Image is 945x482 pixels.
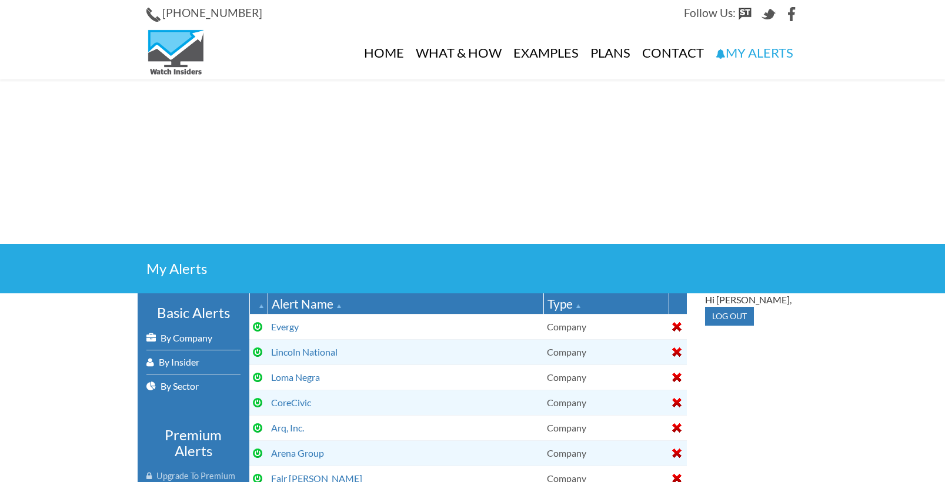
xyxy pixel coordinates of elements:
[358,26,410,79] a: Home
[268,293,543,314] th: Alert Name: Ascending sort applied, activate to apply a descending sort
[585,26,636,79] a: Plans
[705,307,754,326] input: Log out
[146,326,241,350] a: By Company
[785,7,799,21] img: Facebook
[669,293,687,314] th: : No sort applied, activate to apply an ascending sort
[738,7,752,21] img: StockTwits
[543,314,669,339] td: Company
[271,321,299,332] a: Evergy
[146,374,241,398] a: By Sector
[543,339,669,364] td: Company
[705,293,799,307] div: Hi [PERSON_NAME],
[271,371,320,383] a: Loma Negra
[271,422,304,433] a: Arq, Inc.
[146,262,799,276] h2: My Alerts
[547,295,665,312] div: Type
[684,6,736,19] span: Follow Us:
[543,415,669,440] td: Company
[271,346,338,357] a: Lincoln National
[249,293,268,314] th: : Ascending sort applied, activate to apply a descending sort
[272,295,540,312] div: Alert Name
[762,7,776,21] img: Twitter
[271,447,324,458] a: Arena Group
[271,397,311,408] a: CoreCivic
[146,305,241,320] h3: Basic Alerts
[146,427,241,458] h3: Premium Alerts
[507,26,585,79] a: Examples
[543,364,669,390] td: Company
[146,8,161,22] img: Phone
[120,79,826,244] iframe: Advertisement
[636,26,710,79] a: Contact
[543,440,669,466] td: Company
[410,26,507,79] a: What & How
[162,6,262,19] span: [PHONE_NUMBER]
[543,390,669,415] td: Company
[710,26,799,79] a: My Alerts
[146,350,241,374] a: By Insider
[543,293,669,314] th: Type: Ascending sort applied, activate to apply a descending sort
